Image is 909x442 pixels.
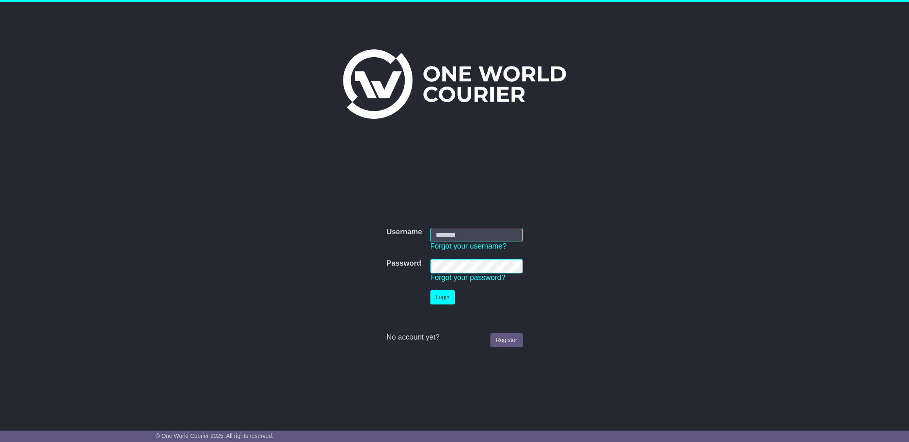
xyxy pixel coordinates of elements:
[386,228,422,237] label: Username
[156,433,274,439] span: © One World Courier 2025. All rights reserved.
[490,333,522,347] a: Register
[430,242,507,250] a: Forgot your username?
[430,290,455,304] button: Login
[430,273,506,282] a: Forgot your password?
[343,49,566,119] img: One World
[386,333,522,342] div: No account yet?
[386,259,421,268] label: Password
